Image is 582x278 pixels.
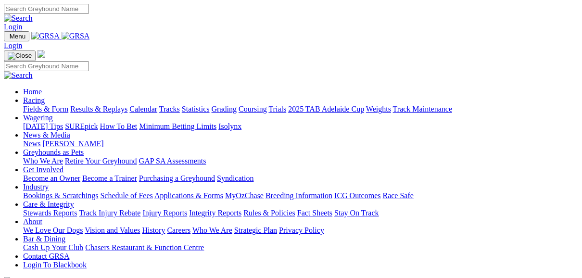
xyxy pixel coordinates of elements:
[189,209,241,217] a: Integrity Reports
[23,183,49,191] a: Industry
[393,105,452,113] a: Track Maintenance
[23,157,578,165] div: Greyhounds as Pets
[217,174,253,182] a: Syndication
[23,122,578,131] div: Wagering
[23,131,70,139] a: News & Media
[82,174,137,182] a: Become a Trainer
[8,52,32,60] img: Close
[139,122,216,130] a: Minimum Betting Limits
[23,96,45,104] a: Racing
[4,51,36,61] button: Toggle navigation
[23,209,77,217] a: Stewards Reports
[65,157,137,165] a: Retire Your Greyhound
[159,105,180,113] a: Tracks
[382,191,413,200] a: Race Safe
[243,209,295,217] a: Rules & Policies
[4,14,33,23] img: Search
[23,157,63,165] a: Who We Are
[79,209,140,217] a: Track Injury Rebate
[334,191,380,200] a: ICG Outcomes
[182,105,210,113] a: Statistics
[23,191,98,200] a: Bookings & Scratchings
[142,209,187,217] a: Injury Reports
[297,209,332,217] a: Fact Sheets
[23,174,80,182] a: Become an Owner
[366,105,391,113] a: Weights
[85,243,204,252] a: Chasers Restaurant & Function Centre
[23,235,65,243] a: Bar & Dining
[4,61,89,71] input: Search
[23,105,578,114] div: Racing
[62,32,90,40] img: GRSA
[23,243,83,252] a: Cash Up Your Club
[23,209,578,217] div: Care & Integrity
[334,209,379,217] a: Stay On Track
[4,4,89,14] input: Search
[23,261,87,269] a: Login To Blackbook
[23,122,63,130] a: [DATE] Tips
[167,226,190,234] a: Careers
[38,50,45,58] img: logo-grsa-white.png
[70,105,127,113] a: Results & Replays
[4,31,29,41] button: Toggle navigation
[139,174,215,182] a: Purchasing a Greyhound
[65,122,98,130] a: SUREpick
[100,191,152,200] a: Schedule of Fees
[225,191,264,200] a: MyOzChase
[239,105,267,113] a: Coursing
[4,23,22,31] a: Login
[154,191,223,200] a: Applications & Forms
[23,165,63,174] a: Get Involved
[23,105,68,113] a: Fields & Form
[23,252,69,260] a: Contact GRSA
[268,105,286,113] a: Trials
[139,157,206,165] a: GAP SA Assessments
[23,174,578,183] div: Get Involved
[4,71,33,80] img: Search
[288,105,364,113] a: 2025 TAB Adelaide Cup
[23,139,578,148] div: News & Media
[234,226,277,234] a: Strategic Plan
[85,226,140,234] a: Vision and Values
[192,226,232,234] a: Who We Are
[23,148,84,156] a: Greyhounds as Pets
[23,191,578,200] div: Industry
[218,122,241,130] a: Isolynx
[212,105,237,113] a: Grading
[23,139,40,148] a: News
[23,226,83,234] a: We Love Our Dogs
[23,217,42,226] a: About
[129,105,157,113] a: Calendar
[31,32,60,40] img: GRSA
[142,226,165,234] a: History
[266,191,332,200] a: Breeding Information
[23,114,53,122] a: Wagering
[23,200,74,208] a: Care & Integrity
[10,33,25,40] span: Menu
[279,226,324,234] a: Privacy Policy
[23,88,42,96] a: Home
[42,139,103,148] a: [PERSON_NAME]
[23,243,578,252] div: Bar & Dining
[23,226,578,235] div: About
[100,122,138,130] a: How To Bet
[4,41,22,50] a: Login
